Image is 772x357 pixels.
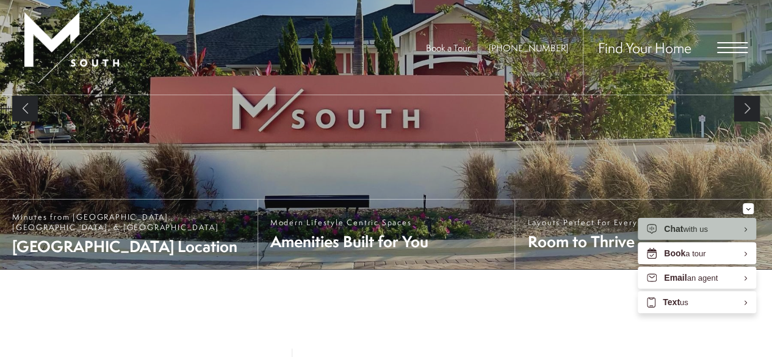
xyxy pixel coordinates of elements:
[489,41,568,54] a: Call Us at 813-570-8014
[527,231,677,252] span: Room to Thrive
[24,12,119,83] img: MSouth
[12,236,245,257] span: [GEOGRAPHIC_DATA] Location
[270,217,428,228] span: Modern Lifestyle Centric Spaces
[527,217,677,228] span: Layouts Perfect For Every Lifestyle
[598,38,691,57] a: Find Your Home
[12,212,245,233] span: Minutes from [GEOGRAPHIC_DATA], [GEOGRAPHIC_DATA], & [GEOGRAPHIC_DATA]
[734,96,760,121] a: Next
[514,200,772,269] a: Layouts Perfect For Every Lifestyle
[258,200,515,269] a: Modern Lifestyle Centric Spaces
[12,96,38,121] a: Previous
[270,231,428,252] span: Amenities Built for You
[426,41,471,54] a: Book a Tour
[717,42,748,53] button: Open Menu
[489,41,568,54] span: [PHONE_NUMBER]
